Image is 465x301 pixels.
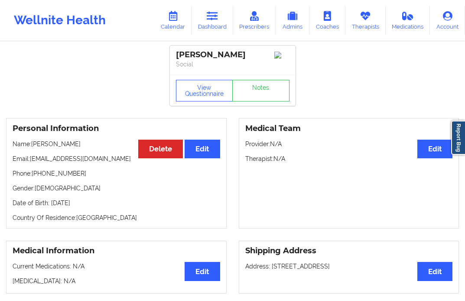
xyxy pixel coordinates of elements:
[430,6,465,35] a: Account
[192,6,233,35] a: Dashboard
[274,52,289,59] img: Image%2Fplaceholer-image.png
[185,262,220,281] button: Edit
[13,140,220,148] p: Name: [PERSON_NAME]
[233,6,276,35] a: Prescribers
[13,169,220,178] p: Phone: [PHONE_NUMBER]
[176,80,233,101] button: View Questionnaire
[245,140,453,148] p: Provider: N/A
[245,246,453,256] h3: Shipping Address
[386,6,430,35] a: Medications
[185,140,220,158] button: Edit
[245,154,453,163] p: Therapist: N/A
[245,262,453,271] p: Address: [STREET_ADDRESS]
[13,184,220,193] p: Gender: [DEMOGRAPHIC_DATA]
[276,6,309,35] a: Admins
[309,6,345,35] a: Coaches
[13,246,220,256] h3: Medical Information
[417,262,452,281] button: Edit
[13,124,220,134] h3: Personal Information
[13,213,220,222] p: Country Of Residence: [GEOGRAPHIC_DATA]
[176,60,289,69] p: Social
[13,199,220,207] p: Date of Birth: [DATE]
[13,262,220,271] p: Current Medications: N/A
[138,140,183,158] button: Delete
[245,124,453,134] h3: Medical Team
[176,50,289,60] div: [PERSON_NAME]
[13,277,220,285] p: [MEDICAL_DATA]: N/A
[13,154,220,163] p: Email: [EMAIL_ADDRESS][DOMAIN_NAME]
[345,6,386,35] a: Therapists
[451,121,465,155] a: Report Bug
[417,140,452,158] button: Edit
[154,6,192,35] a: Calendar
[232,80,289,101] a: Notes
